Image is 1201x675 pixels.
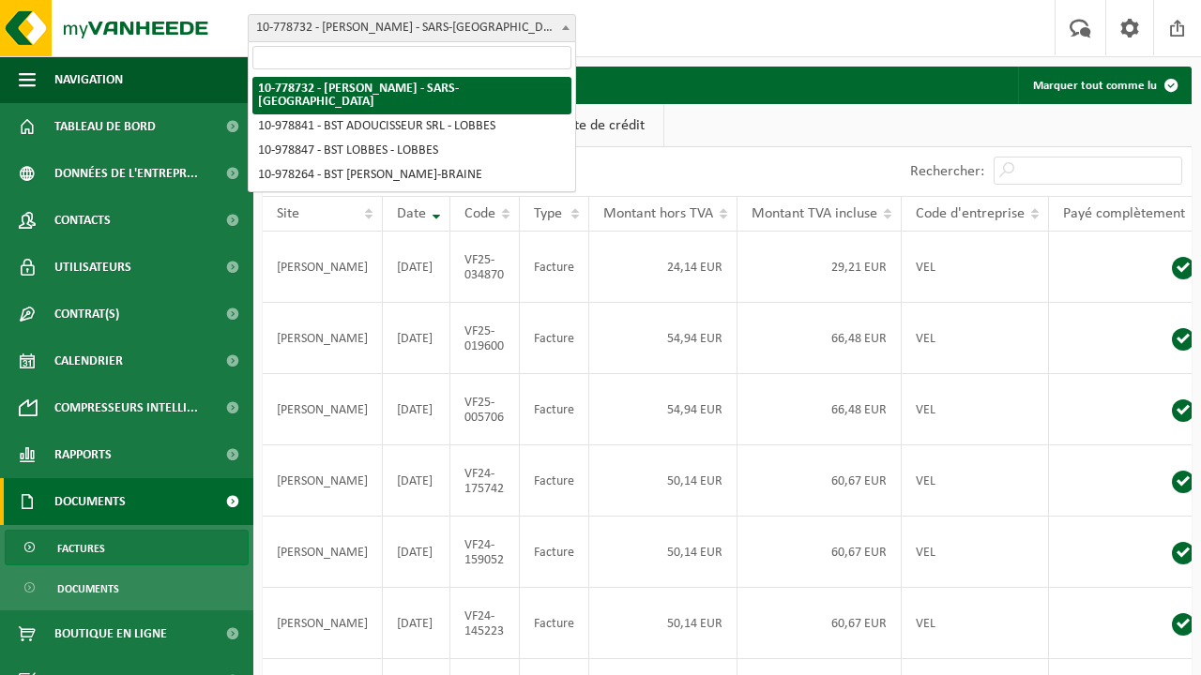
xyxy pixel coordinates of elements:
td: [DATE] [383,588,450,659]
td: VEL [902,232,1049,303]
td: 54,94 EUR [589,374,737,445]
li: 10-978264 - BST [PERSON_NAME]-BRAINE [252,163,571,187]
td: [PERSON_NAME] [263,232,383,303]
span: Contacts [54,197,111,244]
td: 54,94 EUR [589,303,737,374]
span: Navigation [54,56,123,103]
td: 60,67 EUR [737,445,902,517]
td: [PERSON_NAME] [263,517,383,588]
td: [PERSON_NAME] [263,374,383,445]
td: [PERSON_NAME] [263,303,383,374]
span: Rapports [54,431,112,478]
td: [PERSON_NAME] [263,588,383,659]
td: VEL [902,374,1049,445]
td: VF24-175742 [450,445,520,517]
td: 50,14 EUR [589,445,737,517]
td: [DATE] [383,232,450,303]
a: Factures [5,530,249,565]
td: Facture [520,445,589,517]
td: [DATE] [383,374,450,445]
span: Code d'entreprise [916,206,1025,221]
td: [DATE] [383,517,450,588]
td: 50,14 EUR [589,588,737,659]
li: 10-978841 - BST ADOUCISSEUR SRL - LOBBES [252,114,571,139]
td: Facture [520,588,589,659]
span: Code [464,206,495,221]
td: [PERSON_NAME] [263,445,383,517]
span: 10-778732 - PAUWELS SEBASTIEN - SARS-LA-BUISSIÈRE [248,14,576,42]
span: Montant hors TVA [603,206,713,221]
td: VF24-159052 [450,517,520,588]
span: Utilisateurs [54,244,131,291]
td: VF25-034870 [450,232,520,303]
span: Date [397,206,426,221]
span: Documents [57,571,119,607]
td: VEL [902,517,1049,588]
td: 66,48 EUR [737,374,902,445]
li: 10-978847 - BST LOBBES - LOBBES [252,139,571,163]
label: Rechercher: [910,164,984,179]
span: Factures [57,531,105,566]
button: Marquer tout comme lu [1018,67,1190,104]
td: Facture [520,517,589,588]
td: VF25-019600 [450,303,520,374]
a: Note de crédit [539,104,663,147]
td: 60,67 EUR [737,517,902,588]
span: Payé complètement [1063,206,1185,221]
span: Montant TVA incluse [752,206,877,221]
td: VF24-145223 [450,588,520,659]
td: VEL [902,445,1049,517]
span: Tableau de bord [54,103,156,150]
td: 29,21 EUR [737,232,902,303]
li: 10-778732 - [PERSON_NAME] - SARS-[GEOGRAPHIC_DATA] [252,77,571,114]
span: Documents [54,478,126,525]
td: [DATE] [383,445,450,517]
td: VEL [902,588,1049,659]
span: Site [277,206,299,221]
span: Compresseurs intelli... [54,384,198,431]
td: Facture [520,303,589,374]
span: Type [534,206,562,221]
span: Boutique en ligne [54,610,167,657]
td: Facture [520,232,589,303]
span: Contrat(s) [54,291,119,337]
td: 50,14 EUR [589,517,737,588]
span: Calendrier [54,337,123,384]
td: Facture [520,374,589,445]
a: Documents [5,570,249,606]
td: 60,67 EUR [737,588,902,659]
span: Données de l'entrepr... [54,150,198,197]
span: 10-778732 - PAUWELS SEBASTIEN - SARS-LA-BUISSIÈRE [249,15,575,41]
td: VEL [902,303,1049,374]
td: 66,48 EUR [737,303,902,374]
td: VF25-005706 [450,374,520,445]
td: [DATE] [383,303,450,374]
td: 24,14 EUR [589,232,737,303]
